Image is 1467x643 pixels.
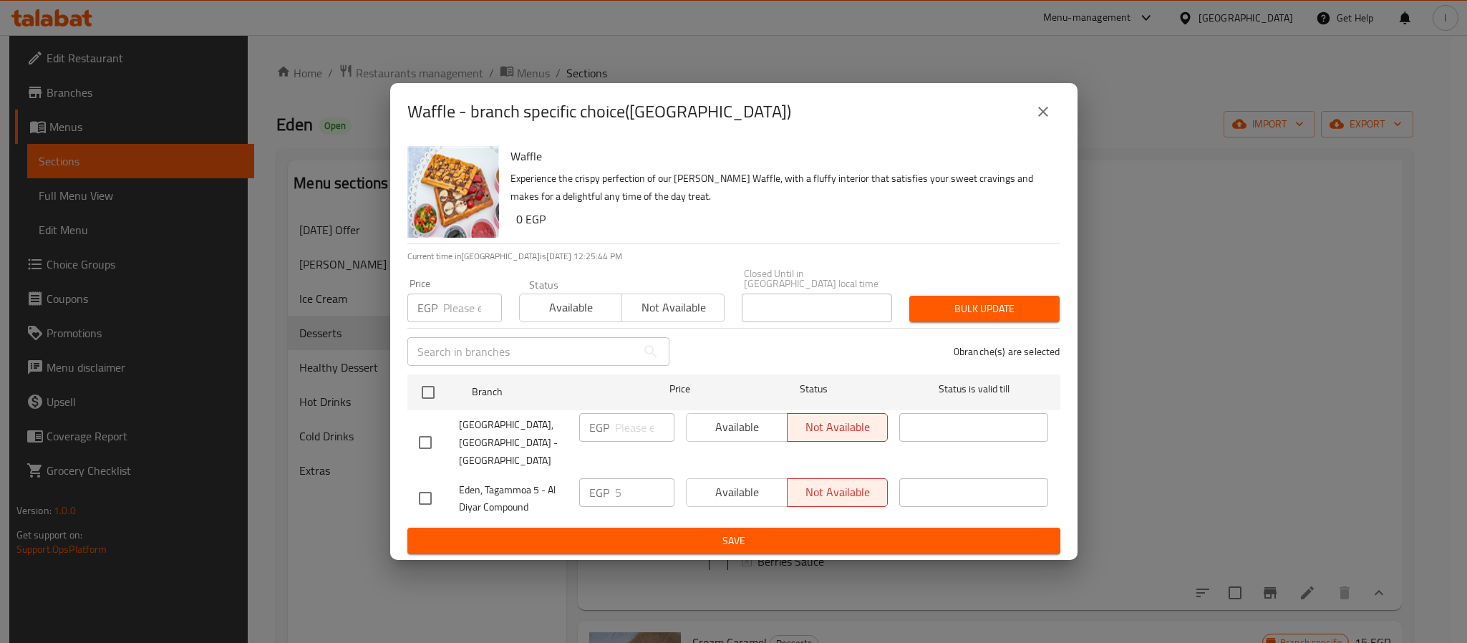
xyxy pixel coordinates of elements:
span: Save [419,532,1049,550]
span: Status is valid till [899,380,1048,398]
button: Not available [621,294,725,322]
input: Please enter price [443,294,502,322]
span: Available [526,297,616,318]
span: Bulk update [921,300,1048,318]
h6: 0 EGP [516,209,1049,229]
p: EGP [589,484,609,501]
button: close [1026,95,1060,129]
input: Search in branches [407,337,636,366]
p: 0 branche(s) are selected [954,344,1060,359]
span: Not available [628,297,719,318]
button: Available [519,294,622,322]
h2: Waffle - branch specific choice([GEOGRAPHIC_DATA]) [407,100,791,123]
span: Price [632,380,727,398]
input: Please enter price [615,478,674,507]
span: Status [739,380,888,398]
h6: Waffle [510,146,1049,166]
span: Eden, Tagammoa 5 - Al Diyar Compound [459,481,568,517]
img: Waffle [407,146,499,238]
p: Experience the crispy perfection of our [PERSON_NAME] Waffle, with a fluffy interior that satisfi... [510,170,1049,206]
input: Please enter price [615,413,674,442]
p: EGP [589,419,609,436]
p: EGP [417,299,437,316]
button: Bulk update [909,296,1060,322]
p: Current time in [GEOGRAPHIC_DATA] is [DATE] 12:25:44 PM [407,250,1060,263]
span: [GEOGRAPHIC_DATA],[GEOGRAPHIC_DATA] - [GEOGRAPHIC_DATA] [459,416,568,470]
button: Save [407,528,1060,554]
span: Branch [472,383,621,401]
